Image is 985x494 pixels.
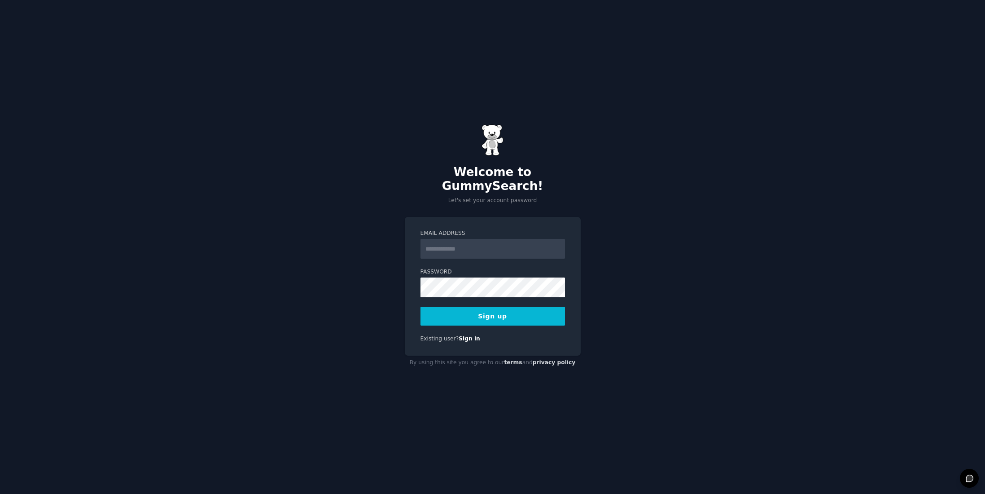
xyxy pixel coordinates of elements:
[482,124,504,156] img: Gummy Bear
[420,307,565,326] button: Sign up
[533,359,576,366] a: privacy policy
[420,268,565,276] label: Password
[459,335,480,342] a: Sign in
[405,165,581,194] h2: Welcome to GummySearch!
[504,359,522,366] a: terms
[420,335,459,342] span: Existing user?
[405,197,581,205] p: Let's set your account password
[420,229,565,238] label: Email Address
[405,356,581,370] div: By using this site you agree to our and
